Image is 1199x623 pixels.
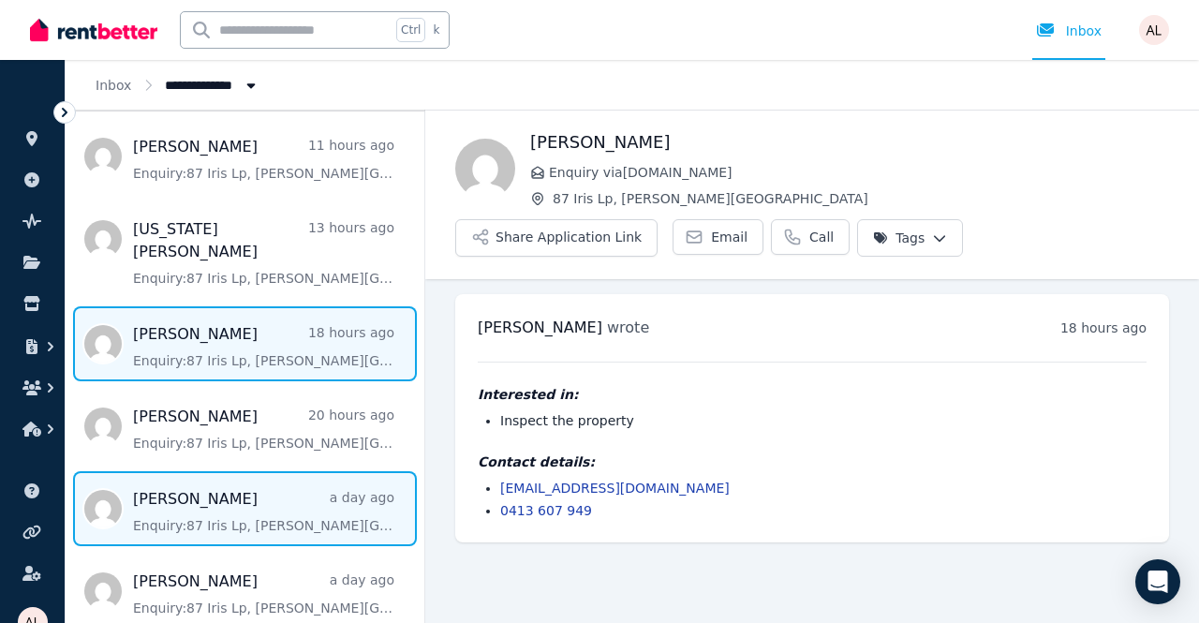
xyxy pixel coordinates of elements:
a: [PERSON_NAME]18 hours agoEnquiry:87 Iris Lp, [PERSON_NAME][GEOGRAPHIC_DATA]. [133,323,394,370]
a: [PERSON_NAME]20 hours agoEnquiry:87 Iris Lp, [PERSON_NAME][GEOGRAPHIC_DATA]. [133,406,394,452]
a: [US_STATE][PERSON_NAME]13 hours agoEnquiry:87 Iris Lp, [PERSON_NAME][GEOGRAPHIC_DATA]. [133,218,394,288]
h4: Interested in: [478,385,1147,404]
span: Call [809,228,834,246]
a: [PERSON_NAME]11 hours agoEnquiry:87 Iris Lp, [PERSON_NAME][GEOGRAPHIC_DATA]. [133,136,394,183]
img: Kim lewis [455,139,515,199]
span: [PERSON_NAME] [478,319,602,336]
a: Inbox [96,78,131,93]
button: Share Application Link [455,219,658,257]
span: Enquiry via [DOMAIN_NAME] [549,163,1169,182]
div: Inbox [1036,22,1102,40]
img: RentBetter [30,16,157,44]
a: [PERSON_NAME]a day agoEnquiry:87 Iris Lp, [PERSON_NAME][GEOGRAPHIC_DATA]. [133,571,394,617]
span: Email [711,228,748,246]
div: Open Intercom Messenger [1135,559,1180,604]
a: Call [771,219,850,255]
a: 0413 607 949 [500,503,592,518]
span: k [433,22,439,37]
h1: [PERSON_NAME] [530,129,1169,156]
time: 18 hours ago [1060,320,1147,335]
span: Ctrl [396,18,425,42]
li: Inspect the property [500,411,1147,430]
a: Email [673,219,763,255]
span: wrote [607,319,649,336]
h4: Contact details: [478,452,1147,471]
nav: Breadcrumb [66,60,290,110]
img: Alex Loveluck [1139,15,1169,45]
span: Tags [873,229,925,247]
a: [EMAIL_ADDRESS][DOMAIN_NAME] [500,481,730,496]
button: Tags [857,219,963,257]
span: 87 Iris Lp, [PERSON_NAME][GEOGRAPHIC_DATA] [553,189,1169,208]
a: [PERSON_NAME]a day agoEnquiry:87 Iris Lp, [PERSON_NAME][GEOGRAPHIC_DATA]. [133,488,394,535]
